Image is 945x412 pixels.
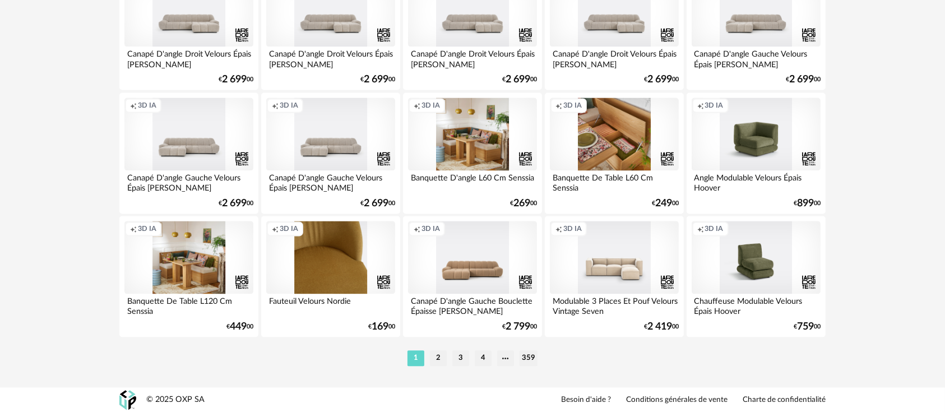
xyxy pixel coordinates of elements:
[222,76,247,84] span: 2 699
[364,76,388,84] span: 2 699
[219,76,253,84] div: € 00
[550,47,679,69] div: Canapé D'angle Droit Velours Épais [PERSON_NAME]
[119,390,136,410] img: OXP
[280,224,298,233] span: 3D IA
[506,323,530,331] span: 2 799
[222,200,247,207] span: 2 699
[408,170,537,193] div: Banquette D'angle L60 Cm Senssia
[561,395,611,405] a: Besoin d'aide ?
[372,323,388,331] span: 169
[687,216,826,337] a: Creation icon 3D IA Chauffeuse Modulable Velours Épais Hoover €75900
[261,216,400,337] a: Creation icon 3D IA Fauteuil Velours Nordie €16900
[697,224,704,233] span: Creation icon
[272,101,279,110] span: Creation icon
[430,350,447,366] li: 2
[652,200,679,207] div: € 00
[261,92,400,214] a: Creation icon 3D IA Canapé D'angle Gauche Velours Épais [PERSON_NAME] €2 69900
[705,224,724,233] span: 3D IA
[230,323,247,331] span: 449
[692,170,821,193] div: Angle Modulable Velours Épais Hoover
[687,92,826,214] a: Creation icon 3D IA Angle Modulable Velours Épais Hoover €89900
[626,395,728,405] a: Conditions générales de vente
[219,200,253,207] div: € 00
[266,47,395,69] div: Canapé D'angle Droit Velours Épais [PERSON_NAME]
[550,294,679,316] div: Modulable 3 Places Et Pouf Velours Vintage Seven
[280,101,298,110] span: 3D IA
[360,76,395,84] div: € 00
[403,92,542,214] a: Creation icon 3D IA Banquette D'angle L60 Cm Senssia €26900
[794,323,821,331] div: € 00
[797,200,814,207] span: 899
[502,76,537,84] div: € 00
[555,224,562,233] span: Creation icon
[705,101,724,110] span: 3D IA
[550,170,679,193] div: Banquette De Table L60 Cm Senssia
[146,395,205,405] div: © 2025 OXP SA
[545,92,684,214] a: Creation icon 3D IA Banquette De Table L60 Cm Senssia €24900
[545,216,684,337] a: Creation icon 3D IA Modulable 3 Places Et Pouf Velours Vintage Seven €2 41900
[644,76,679,84] div: € 00
[797,323,814,331] span: 759
[124,294,253,316] div: Banquette De Table L120 Cm Senssia
[272,224,279,233] span: Creation icon
[407,350,424,366] li: 1
[226,323,253,331] div: € 00
[124,47,253,69] div: Canapé D'angle Droit Velours Épais [PERSON_NAME]
[563,224,582,233] span: 3D IA
[266,170,395,193] div: Canapé D'angle Gauche Velours Épais [PERSON_NAME]
[408,294,537,316] div: Canapé D'angle Gauche Bouclette Épaisse [PERSON_NAME]
[520,350,538,366] li: 359
[644,323,679,331] div: € 00
[130,224,137,233] span: Creation icon
[421,101,440,110] span: 3D IA
[789,76,814,84] span: 2 699
[794,200,821,207] div: € 00
[475,350,492,366] li: 4
[502,323,537,331] div: € 00
[124,170,253,193] div: Canapé D'angle Gauche Velours Épais [PERSON_NAME]
[138,224,156,233] span: 3D IA
[510,200,537,207] div: € 00
[421,224,440,233] span: 3D IA
[647,76,672,84] span: 2 699
[130,101,137,110] span: Creation icon
[138,101,156,110] span: 3D IA
[452,350,469,366] li: 3
[743,395,826,405] a: Charte de confidentialité
[692,47,821,69] div: Canapé D'angle Gauche Velours Épais [PERSON_NAME]
[647,323,672,331] span: 2 419
[786,76,821,84] div: € 00
[266,294,395,316] div: Fauteuil Velours Nordie
[403,216,542,337] a: Creation icon 3D IA Canapé D'angle Gauche Bouclette Épaisse [PERSON_NAME] €2 79900
[119,92,258,214] a: Creation icon 3D IA Canapé D'angle Gauche Velours Épais [PERSON_NAME] €2 69900
[408,47,537,69] div: Canapé D'angle Droit Velours Épais [PERSON_NAME]
[414,224,420,233] span: Creation icon
[360,200,395,207] div: € 00
[555,101,562,110] span: Creation icon
[697,101,704,110] span: Creation icon
[513,200,530,207] span: 269
[119,216,258,337] a: Creation icon 3D IA Banquette De Table L120 Cm Senssia €44900
[563,101,582,110] span: 3D IA
[506,76,530,84] span: 2 699
[414,101,420,110] span: Creation icon
[364,200,388,207] span: 2 699
[655,200,672,207] span: 249
[692,294,821,316] div: Chauffeuse Modulable Velours Épais Hoover
[368,323,395,331] div: € 00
